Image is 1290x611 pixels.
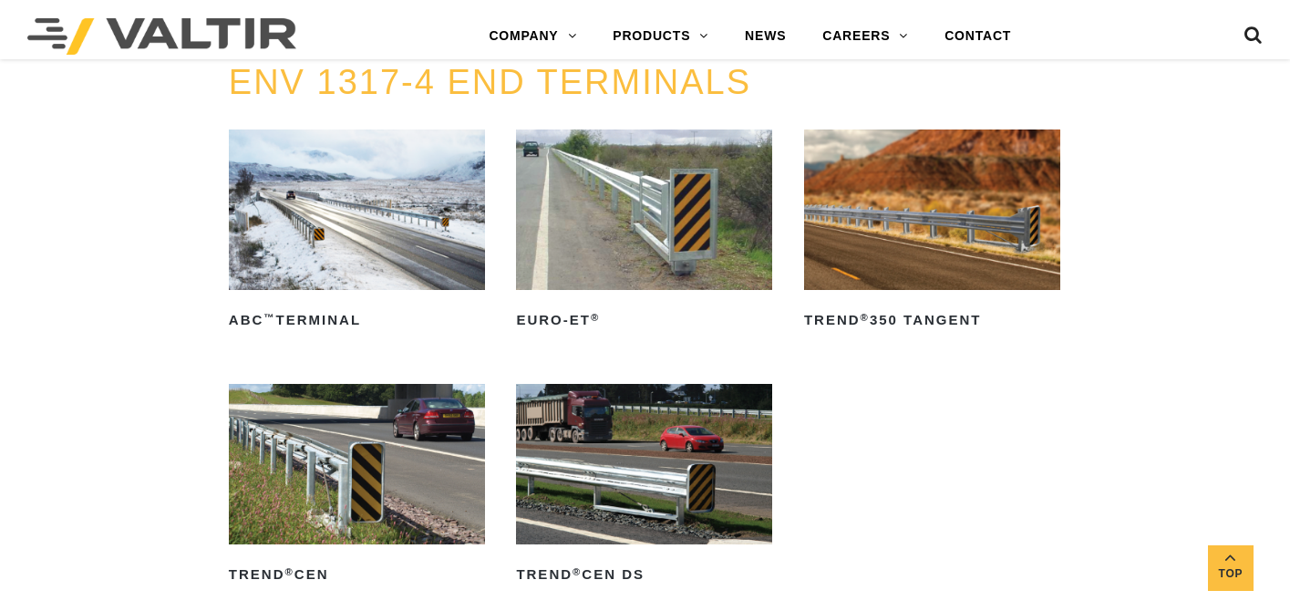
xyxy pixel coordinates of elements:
[229,63,751,101] a: ENV 1317-4 END TERMINALS
[229,561,485,590] h2: TREND CEN
[594,18,727,55] a: PRODUCTS
[229,129,485,335] a: ABC™Terminal
[804,129,1060,335] a: TREND®350 Tangent
[1208,545,1254,591] a: Top
[926,18,1029,55] a: CONTACT
[516,561,772,590] h2: TREND CEN DS
[470,18,594,55] a: COMPANY
[1208,564,1254,585] span: Top
[804,18,926,55] a: CAREERS
[516,129,772,335] a: Euro-ET®
[573,566,582,577] sup: ®
[516,306,772,336] h2: Euro-ET
[516,384,772,589] a: TREND®CEN DS
[727,18,804,55] a: NEWS
[229,306,485,336] h2: ABC Terminal
[285,566,294,577] sup: ®
[591,312,600,323] sup: ®
[861,312,870,323] sup: ®
[804,306,1060,336] h2: TREND 350 Tangent
[27,18,296,55] img: Valtir
[263,312,275,323] sup: ™
[229,384,485,589] a: TREND®CEN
